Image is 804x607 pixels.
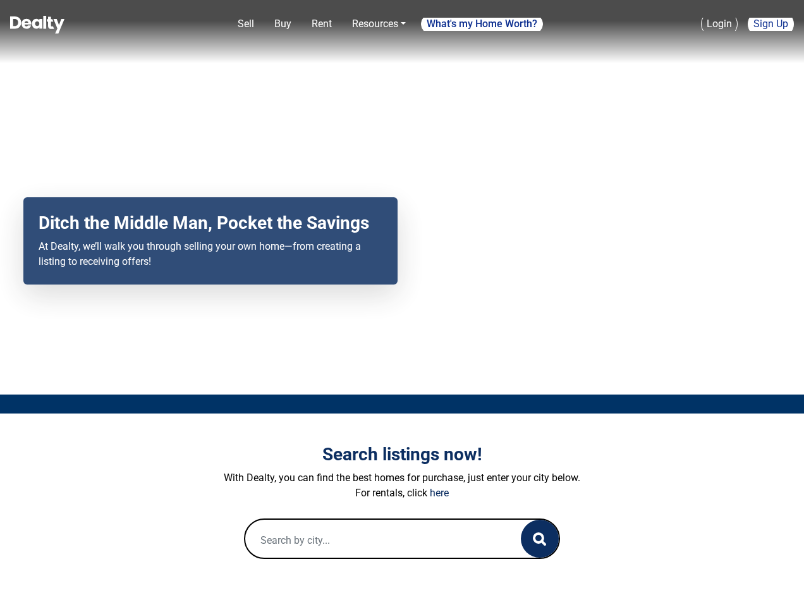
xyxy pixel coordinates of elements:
[245,520,496,560] input: Search by city...
[347,11,411,37] a: Resources
[39,239,382,269] p: At Dealty, we’ll walk you through selling your own home—from creating a listing to receiving offers!
[421,14,543,34] a: What's my Home Worth?
[430,487,449,499] a: here
[701,11,738,37] a: Login
[748,11,794,37] a: Sign Up
[51,470,753,486] p: With Dealty, you can find the best homes for purchase, just enter your city below.
[10,16,64,34] img: Dealty - Buy, Sell & Rent Homes
[307,11,337,37] a: Rent
[39,212,382,234] h2: Ditch the Middle Man, Pocket the Savings
[761,564,791,594] iframe: Intercom live chat
[51,486,753,501] p: For rentals, click
[233,11,259,37] a: Sell
[51,444,753,465] h3: Search listings now!
[269,11,296,37] a: Buy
